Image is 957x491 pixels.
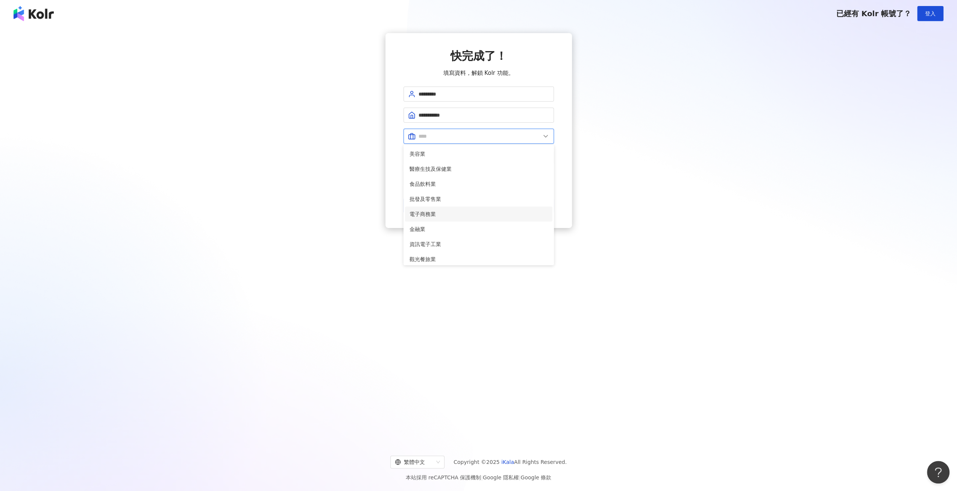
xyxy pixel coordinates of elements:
span: 金融業 [409,225,548,233]
img: logo [14,6,54,21]
span: | [519,474,521,480]
span: 美容業 [409,150,548,158]
span: Copyright © 2025 All Rights Reserved. [453,458,567,467]
span: 已經有 Kolr 帳號了？ [836,9,911,18]
a: Google 隱私權 [483,474,519,480]
span: 資訊電子工業 [409,240,548,248]
span: 醫療生技及保健業 [409,165,548,173]
a: iKala [501,459,514,465]
div: 繁體中文 [395,456,433,468]
span: 批發及零售業 [409,195,548,203]
button: 登入 [917,6,943,21]
span: | [481,474,483,480]
a: Google 條款 [520,474,551,480]
span: 登入 [925,11,936,17]
span: 填寫資料，解鎖 Kolr 功能。 [443,68,514,78]
span: 本站採用 reCAPTCHA 保護機制 [406,473,551,482]
span: 觀光餐旅業 [409,255,548,263]
span: 食品飲料業 [409,180,548,188]
span: 電子商務業 [409,210,548,218]
span: 快完成了！ [450,49,507,62]
iframe: Help Scout Beacon - Open [927,461,949,483]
